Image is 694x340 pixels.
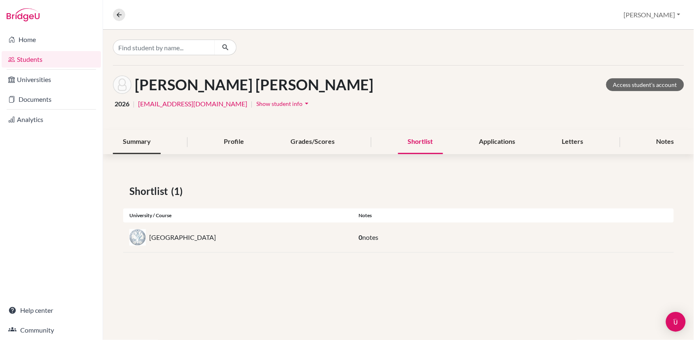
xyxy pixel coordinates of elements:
[149,232,216,242] p: [GEOGRAPHIC_DATA]
[256,97,311,110] button: Show student infoarrow_drop_down
[7,8,40,21] img: Bridge-U
[363,233,379,241] span: notes
[281,130,345,154] div: Grades/Scores
[2,71,101,88] a: Universities
[359,233,363,241] span: 0
[113,40,215,55] input: Find student by name...
[171,184,186,199] span: (1)
[353,212,674,219] div: Notes
[2,111,101,128] a: Analytics
[138,99,247,109] a: [EMAIL_ADDRESS][DOMAIN_NAME]
[129,184,171,199] span: Shortlist
[135,76,373,94] h1: [PERSON_NAME] [PERSON_NAME]
[123,212,353,219] div: University / Course
[113,75,131,94] img: Joao ALVES BARRETO's avatar
[2,302,101,319] a: Help center
[469,130,525,154] div: Applications
[133,99,135,109] span: |
[2,91,101,108] a: Documents
[398,130,443,154] div: Shortlist
[2,51,101,68] a: Students
[552,130,593,154] div: Letters
[2,31,101,48] a: Home
[251,99,253,109] span: |
[256,100,302,107] span: Show student info
[214,130,254,154] div: Profile
[647,130,684,154] div: Notes
[129,229,146,246] img: it_unim_74bxfd5_.png
[606,78,684,91] a: Access student's account
[115,99,129,109] span: 2026
[2,322,101,338] a: Community
[620,7,684,23] button: [PERSON_NAME]
[113,130,161,154] div: Summary
[302,99,311,108] i: arrow_drop_down
[666,312,686,332] div: Open Intercom Messenger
